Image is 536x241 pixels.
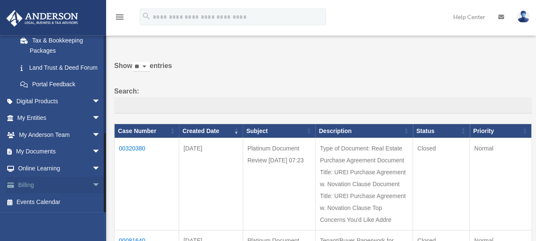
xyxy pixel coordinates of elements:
td: Normal [470,138,532,230]
img: Anderson Advisors Platinum Portal [4,10,81,27]
span: arrow_drop_down [92,126,109,144]
i: menu [115,12,125,22]
th: Subject: activate to sort column ascending [243,124,315,138]
a: Online Learningarrow_drop_down [6,160,113,177]
a: My Documentsarrow_drop_down [6,143,113,160]
td: Platinum Document Review [DATE] 07:23 [243,138,315,230]
td: 00320380 [115,138,179,230]
td: Type of Document: Real Estate Purchase Agreement Document Title: UREI Purchase Agreement w. Novat... [315,138,413,230]
span: arrow_drop_down [92,110,109,127]
th: Status: activate to sort column ascending [413,124,470,138]
a: Events Calendar [6,193,113,210]
a: Billingarrow_drop_down [6,177,113,194]
span: arrow_drop_down [92,160,109,177]
span: arrow_drop_down [92,93,109,110]
label: Search: [114,85,532,113]
input: Search: [114,97,532,113]
th: Priority: activate to sort column ascending [470,124,532,138]
td: Closed [413,138,470,230]
i: search [142,11,151,21]
select: Showentries [132,62,150,72]
a: My Entitiesarrow_drop_down [6,110,113,127]
a: Digital Productsarrow_drop_down [6,93,113,110]
label: Show entries [114,60,532,80]
a: Tax & Bookkeeping Packages [12,32,109,59]
th: Case Number: activate to sort column ascending [115,124,179,138]
td: [DATE] [179,138,243,230]
span: arrow_drop_down [92,177,109,194]
img: User Pic [517,11,530,23]
a: Land Trust & Deed Forum [12,59,109,76]
span: arrow_drop_down [92,143,109,161]
a: Portal Feedback [12,76,109,93]
th: Description: activate to sort column ascending [315,124,413,138]
th: Created Date: activate to sort column ascending [179,124,243,138]
a: My Anderson Teamarrow_drop_down [6,126,113,143]
a: menu [115,15,125,22]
